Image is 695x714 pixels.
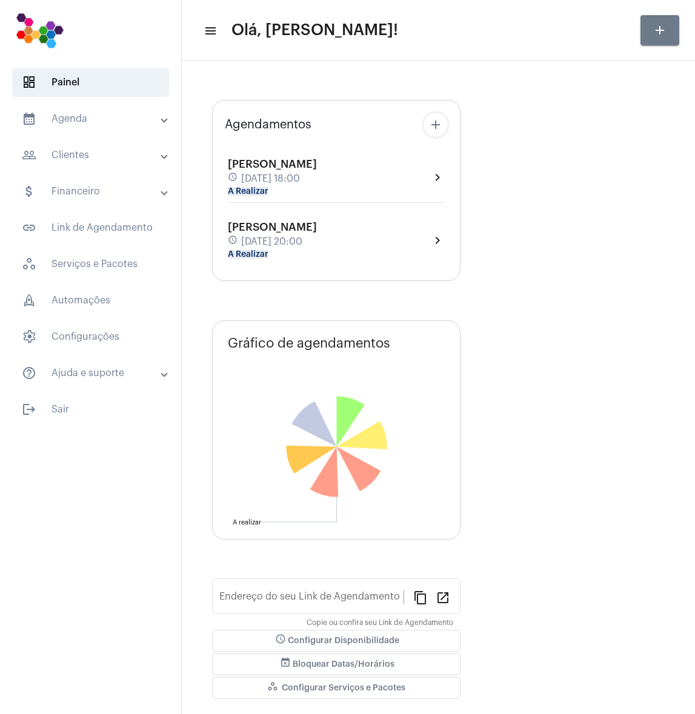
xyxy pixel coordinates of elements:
button: Configurar Disponibilidade [212,630,461,652]
mat-icon: sidenav icon [22,148,36,162]
span: [PERSON_NAME] [228,159,317,170]
span: Olá, [PERSON_NAME]! [231,21,398,40]
mat-icon: add [428,117,443,132]
mat-icon: chevron_right [430,233,445,248]
span: sidenav icon [22,293,36,308]
span: Gráfico de agendamentos [228,336,390,351]
span: Automações [12,286,169,315]
mat-chip: A Realizar [228,250,268,259]
span: Bloquear Datas/Horários [278,660,394,669]
span: Agendamentos [225,118,311,131]
mat-icon: open_in_new [436,590,450,604]
span: Painel [12,68,169,97]
span: Configurações [12,322,169,351]
mat-icon: event_busy [278,657,293,672]
mat-icon: chevron_right [430,170,445,185]
mat-icon: content_copy [413,590,428,604]
mat-icon: workspaces_outlined [267,681,282,695]
mat-panel-title: Ajuda e suporte [22,366,162,380]
span: Configurar Serviços e Pacotes [267,684,405,692]
mat-icon: sidenav icon [22,184,36,199]
mat-expansion-panel-header: sidenav iconClientes [7,140,181,170]
img: 7bf4c2a9-cb5a-6366-d80e-59e5d4b2024a.png [10,6,70,55]
span: [DATE] 18:00 [241,173,300,184]
mat-icon: sidenav icon [22,220,36,235]
mat-panel-title: Clientes [22,148,162,162]
span: Sair [12,395,169,424]
mat-panel-title: Agenda [22,111,162,126]
mat-icon: add [653,23,667,38]
mat-icon: schedule [228,172,239,185]
button: Configurar Serviços e Pacotes [212,677,461,699]
input: Link [219,593,404,604]
button: Bloquear Datas/Horários [212,653,461,675]
span: [PERSON_NAME] [228,222,317,233]
span: sidenav icon [22,75,36,90]
text: A realizar [233,519,261,526]
mat-icon: schedule [228,235,239,248]
mat-expansion-panel-header: sidenav iconAgenda [7,104,181,133]
span: Serviços e Pacotes [12,250,169,279]
mat-panel-title: Financeiro [22,184,162,199]
mat-icon: schedule [273,633,288,648]
mat-expansion-panel-header: sidenav iconAjuda e suporte [7,359,181,388]
mat-icon: sidenav icon [22,402,36,417]
span: [DATE] 20:00 [241,236,302,247]
mat-expansion-panel-header: sidenav iconFinanceiro [7,177,181,206]
span: Configurar Disponibilidade [273,636,399,645]
span: sidenav icon [22,329,36,344]
span: Link de Agendamento [12,213,169,242]
mat-icon: sidenav icon [204,24,216,38]
mat-chip: A Realizar [228,187,268,196]
mat-icon: sidenav icon [22,111,36,126]
mat-icon: sidenav icon [22,366,36,380]
mat-hint: Copie ou confira seu Link de Agendamento [307,619,453,627]
span: sidenav icon [22,257,36,271]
